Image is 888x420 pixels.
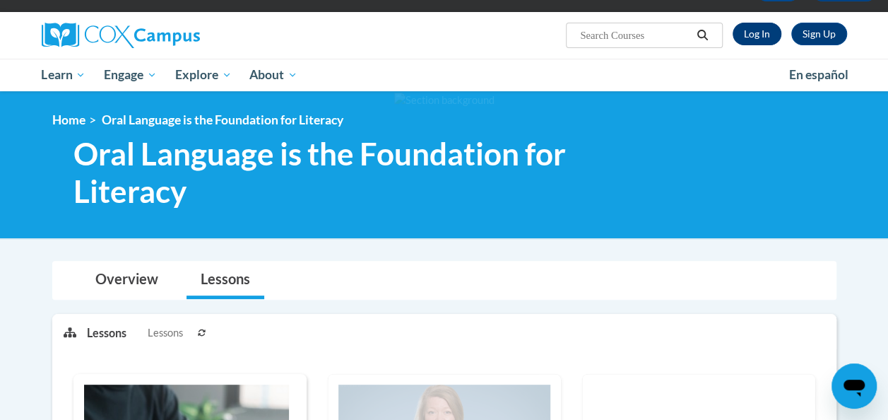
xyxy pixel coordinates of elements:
a: Explore [166,59,241,91]
a: En español [780,60,858,90]
span: Lessons [148,325,183,341]
a: Register [791,23,847,45]
iframe: Button to launch messaging window, conversation in progress [831,363,877,409]
img: Cox Campus [42,23,200,48]
span: Oral Language is the Foundation for Literacy [102,112,343,127]
span: Explore [175,66,232,83]
a: Learn [32,59,95,91]
a: Lessons [187,262,264,299]
a: Engage [95,59,166,91]
button: Search [692,27,713,44]
a: About [240,59,307,91]
span: Oral Language is the Foundation for Literacy [73,135,656,210]
p: Lessons [87,325,126,341]
a: Overview [81,262,172,299]
a: Cox Campus [42,23,296,48]
span: About [249,66,297,83]
span: Engage [104,66,157,83]
span: Learn [41,66,85,83]
img: Section background [394,93,495,108]
input: Search Courses [579,27,692,44]
a: Log In [733,23,781,45]
div: Main menu [31,59,858,91]
a: Home [52,112,85,127]
span: En español [789,67,848,82]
